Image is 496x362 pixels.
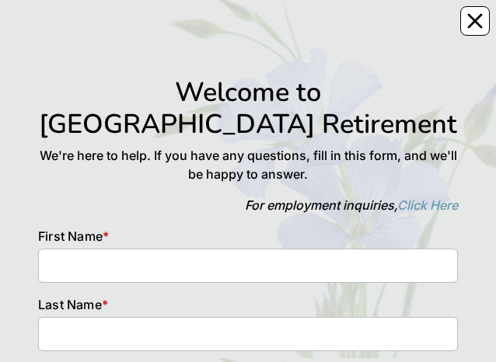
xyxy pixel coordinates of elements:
[460,6,490,36] button: Close
[38,146,458,183] p: We're here to help. If you have any questions, fill in this form, and we'll be happy to answer.
[38,297,102,312] span: Last Name
[38,196,458,214] p: For employment inquiries,
[38,76,458,140] h1: Welcome to [GEOGRAPHIC_DATA] Retirement
[38,228,103,244] span: First Name
[397,197,458,213] a: Click Here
